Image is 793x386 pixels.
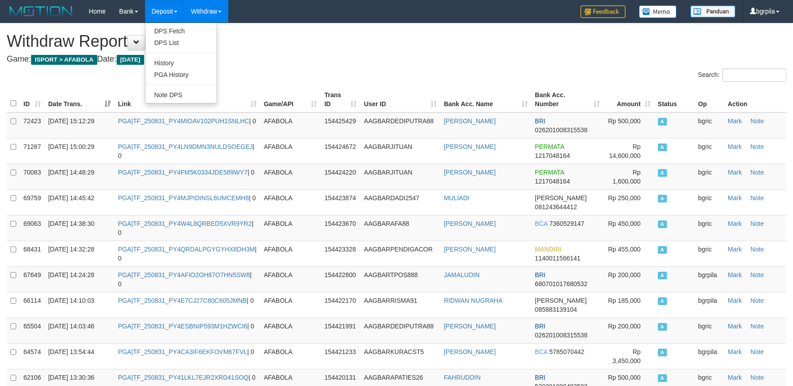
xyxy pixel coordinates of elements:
td: AFABOLA [260,241,321,266]
td: | 0 [114,189,260,215]
span: [DATE] 13:30:36 [48,374,94,381]
td: bgric [694,189,724,215]
label: Search: [698,68,786,82]
a: PGA History [145,69,217,81]
a: [PERSON_NAME] [444,169,496,176]
span: AAGBARTPOS888 [364,271,418,278]
span: Accepted [658,323,667,331]
span: Rp 14,600,000 [609,143,640,159]
span: BCA [535,220,548,227]
span: [DATE] 15:00:29 [48,143,94,150]
span: 154423328 [324,246,356,253]
span: Copy 085883139104 to clipboard [535,306,577,313]
th: Bank Acc. Number: activate to sort column ascending [531,87,603,112]
span: 154422800 [324,271,356,278]
td: AFABOLA [260,138,321,164]
span: AAGBARRISMA91 [364,297,417,304]
th: ID: activate to sort column ascending [20,87,45,112]
span: PERMATA [535,169,564,176]
a: [PERSON_NAME] [444,246,496,253]
span: PERMATA [535,143,564,150]
a: [PERSON_NAME] [444,143,496,150]
span: Rp 455,000 [608,246,640,253]
a: Note [751,246,764,253]
a: FAHRUDDIN [444,374,481,381]
span: Copy 1140011566141 to clipboard [535,255,580,262]
th: Amount: activate to sort column ascending [603,87,654,112]
span: BCA [535,348,548,355]
td: | 0 [114,292,260,318]
td: | 0 [114,343,260,369]
span: Copy 680701017680532 to clipboard [535,280,588,287]
span: Accepted [658,374,667,382]
a: [PERSON_NAME] [444,220,496,227]
td: AFABOLA [260,164,321,189]
img: Button%20Memo.svg [639,5,677,18]
td: 71287 [20,138,45,164]
span: ISPORT > AFABOLA [31,55,97,65]
td: AFABOLA [260,189,321,215]
span: [DATE] 14:48:29 [48,169,94,176]
td: bgrpila [694,343,724,369]
span: [DATE] 13:54:44 [48,348,94,355]
a: Note [751,271,764,278]
th: Trans ID: activate to sort column ascending [321,87,360,112]
img: Feedback.jpg [580,5,625,18]
span: Rp 1,600,000 [612,169,640,185]
a: Mark [728,117,742,125]
td: 67649 [20,266,45,292]
a: Mark [728,194,742,202]
a: [PERSON_NAME] [444,348,496,355]
a: Mark [728,246,742,253]
span: Copy 026201008315538 to clipboard [535,126,588,134]
span: 154421233 [324,348,356,355]
span: AAGBARDEDIPUTRA88 [364,323,434,330]
a: PGA|TF_250831_PY4W4L8QRBED5XVR9YR2 [118,220,252,227]
a: Note [751,143,764,150]
span: Accepted [658,297,667,305]
span: Accepted [658,272,667,279]
span: Rp 500,000 [608,117,640,125]
a: Note [751,169,764,176]
img: panduan.png [690,5,735,18]
span: 154424220 [324,169,356,176]
td: 65504 [20,318,45,343]
a: DPS List [145,37,217,49]
span: [DATE] 14:45:42 [48,194,94,202]
a: Mark [728,220,742,227]
a: PGA|TF_250831_PY4MIOAV102PUH1SNLHC [118,117,249,125]
td: | 0 [114,164,260,189]
span: Accepted [658,144,667,151]
a: [PERSON_NAME] [444,117,496,125]
span: BRI [535,374,545,381]
a: JAMALUDIN [444,271,480,278]
span: Accepted [658,246,667,254]
span: [DATE] 14:24:28 [48,271,94,278]
td: bgrpila [694,266,724,292]
a: PGA|TF_250831_PY4LN9DMN3NULDSOEGEJ [118,143,253,150]
span: AAGBARJITUAN [364,169,412,176]
td: 64574 [20,343,45,369]
a: Note [751,348,764,355]
span: 154423874 [324,194,356,202]
span: Accepted [658,220,667,228]
th: Link: activate to sort column ascending [114,87,260,112]
a: PGA|TF_250831_PY4QRDALPGYGYHX8DH3M [118,246,255,253]
td: bgric [694,138,724,164]
a: PGA|TF_250831_PY4ESBNIP593M1HZWCI6 [118,323,247,330]
span: 154421991 [324,323,356,330]
span: AAGBARJITUAN [364,143,412,150]
span: 154425429 [324,117,356,125]
td: 68431 [20,241,45,266]
span: Copy 026201008315538 to clipboard [535,332,588,339]
span: 154420131 [324,374,356,381]
a: Mark [728,297,742,304]
a: Mark [728,169,742,176]
span: Accepted [658,349,667,356]
a: Mark [728,323,742,330]
a: RIDWAN NUGRAHA [444,297,503,304]
a: MULIADI [444,194,470,202]
span: [DATE] [117,55,144,65]
span: AAGBARPENDIGACOR [364,246,432,253]
a: Note [751,117,764,125]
